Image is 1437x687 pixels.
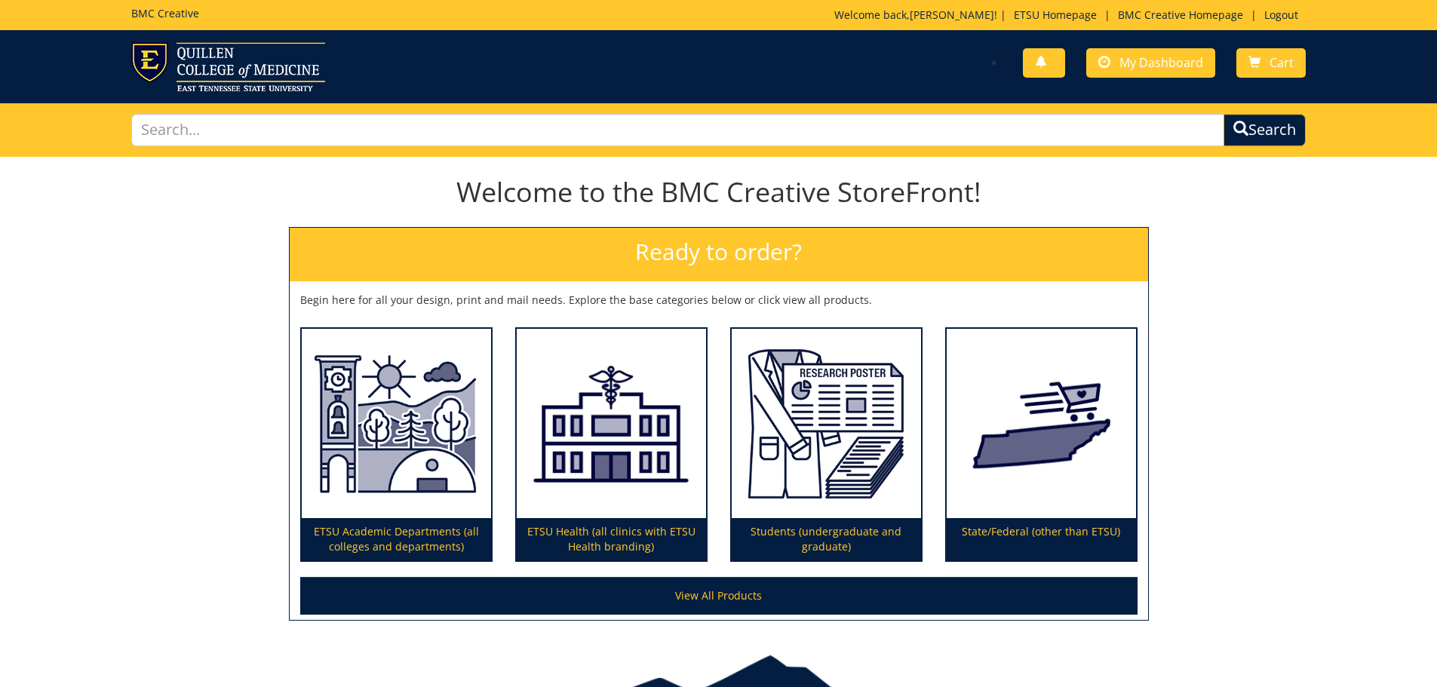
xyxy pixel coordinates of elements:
h5: BMC Creative [131,8,199,19]
span: My Dashboard [1119,54,1203,71]
p: Students (undergraduate and graduate) [732,518,921,560]
a: ETSU Academic Departments (all colleges and departments) [302,329,491,561]
a: [PERSON_NAME] [910,8,994,22]
img: ETSU logo [131,42,325,91]
h1: Welcome to the BMC Creative StoreFront! [289,177,1149,207]
button: Search [1224,114,1306,146]
img: ETSU Health (all clinics with ETSU Health branding) [517,329,706,519]
a: Students (undergraduate and graduate) [732,329,921,561]
a: ETSU Health (all clinics with ETSU Health branding) [517,329,706,561]
p: State/Federal (other than ETSU) [947,518,1136,560]
h2: Ready to order? [290,228,1148,281]
a: Logout [1257,8,1306,22]
p: ETSU Academic Departments (all colleges and departments) [302,518,491,560]
a: Cart [1236,48,1306,78]
img: Students (undergraduate and graduate) [732,329,921,519]
img: ETSU Academic Departments (all colleges and departments) [302,329,491,519]
p: Begin here for all your design, print and mail needs. Explore the base categories below or click ... [300,293,1138,308]
img: State/Federal (other than ETSU) [947,329,1136,519]
a: BMC Creative Homepage [1110,8,1251,22]
a: State/Federal (other than ETSU) [947,329,1136,561]
input: Search... [131,114,1225,146]
p: ETSU Health (all clinics with ETSU Health branding) [517,518,706,560]
a: ETSU Homepage [1006,8,1104,22]
p: Welcome back, ! | | | [834,8,1306,23]
span: Cart [1270,54,1294,71]
a: My Dashboard [1086,48,1215,78]
a: View All Products [300,577,1138,615]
